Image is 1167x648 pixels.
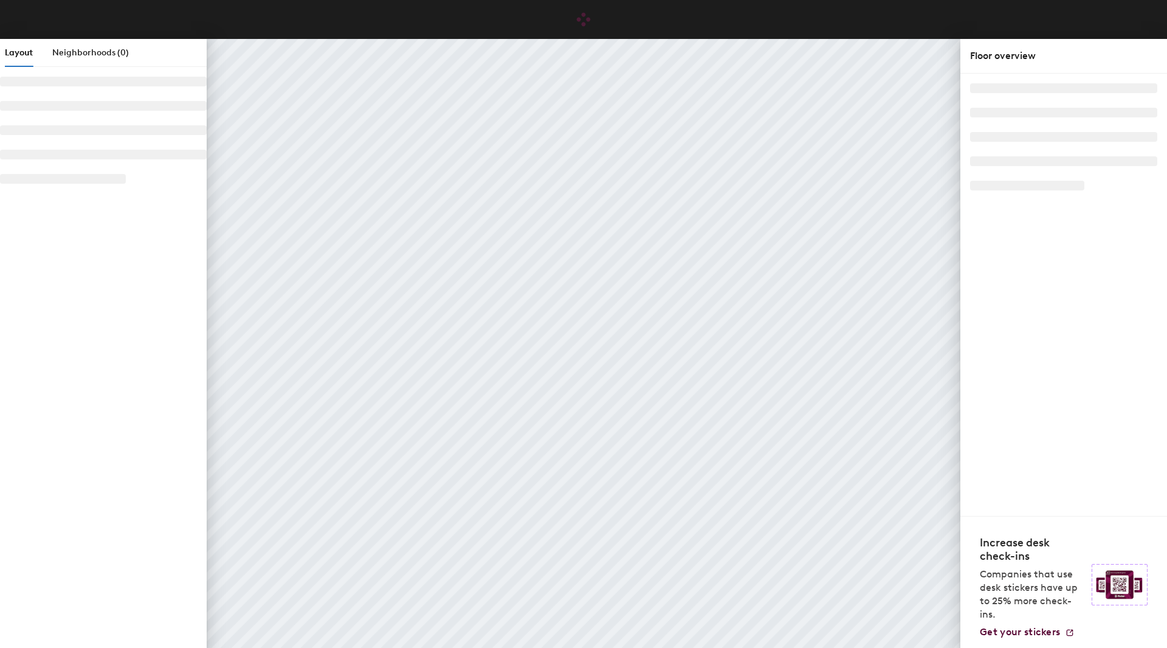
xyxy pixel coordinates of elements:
h4: Increase desk check-ins [980,536,1084,563]
span: Layout [5,47,33,58]
img: Sticker logo [1092,564,1148,605]
a: Get your stickers [980,626,1075,638]
span: Neighborhoods (0) [52,47,129,58]
div: Floor overview [970,49,1157,63]
p: Companies that use desk stickers have up to 25% more check-ins. [980,568,1084,621]
span: Get your stickers [980,626,1060,638]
